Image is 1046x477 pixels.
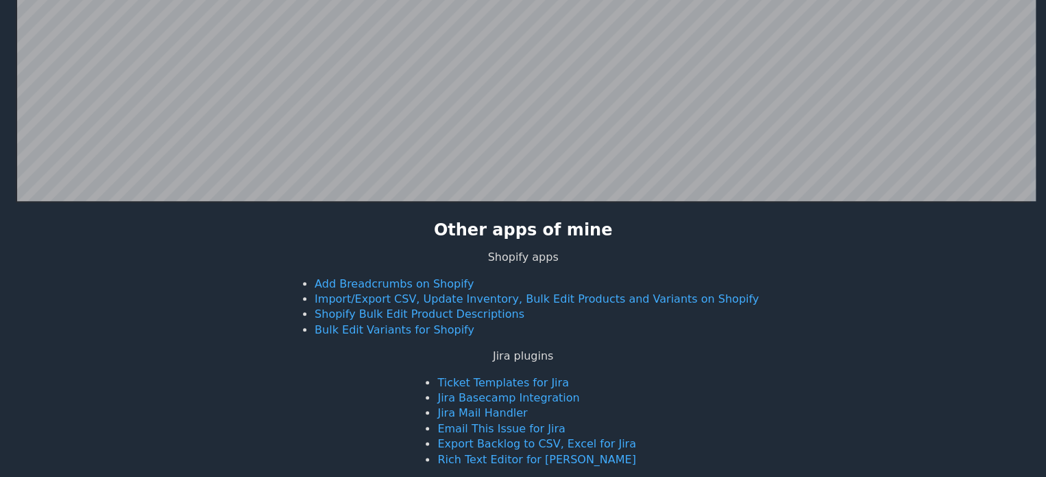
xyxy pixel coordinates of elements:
[437,453,635,466] a: Rich Text Editor for [PERSON_NAME]
[315,323,474,336] a: Bulk Edit Variants for Shopify
[315,292,759,305] a: Import/Export CSV, Update Inventory, Bulk Edit Products and Variants on Shopify
[437,422,565,435] a: Email This Issue for Jira
[437,391,579,404] a: Jira Basecamp Integration
[437,437,635,450] a: Export Backlog to CSV, Excel for Jira
[437,406,527,419] a: Jira Mail Handler
[434,219,613,242] h2: Other apps of mine
[315,307,524,321] a: Shopify Bulk Edit Product Descriptions
[437,376,568,389] a: Ticket Templates for Jira
[315,277,474,290] a: Add Breadcrumbs on Shopify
